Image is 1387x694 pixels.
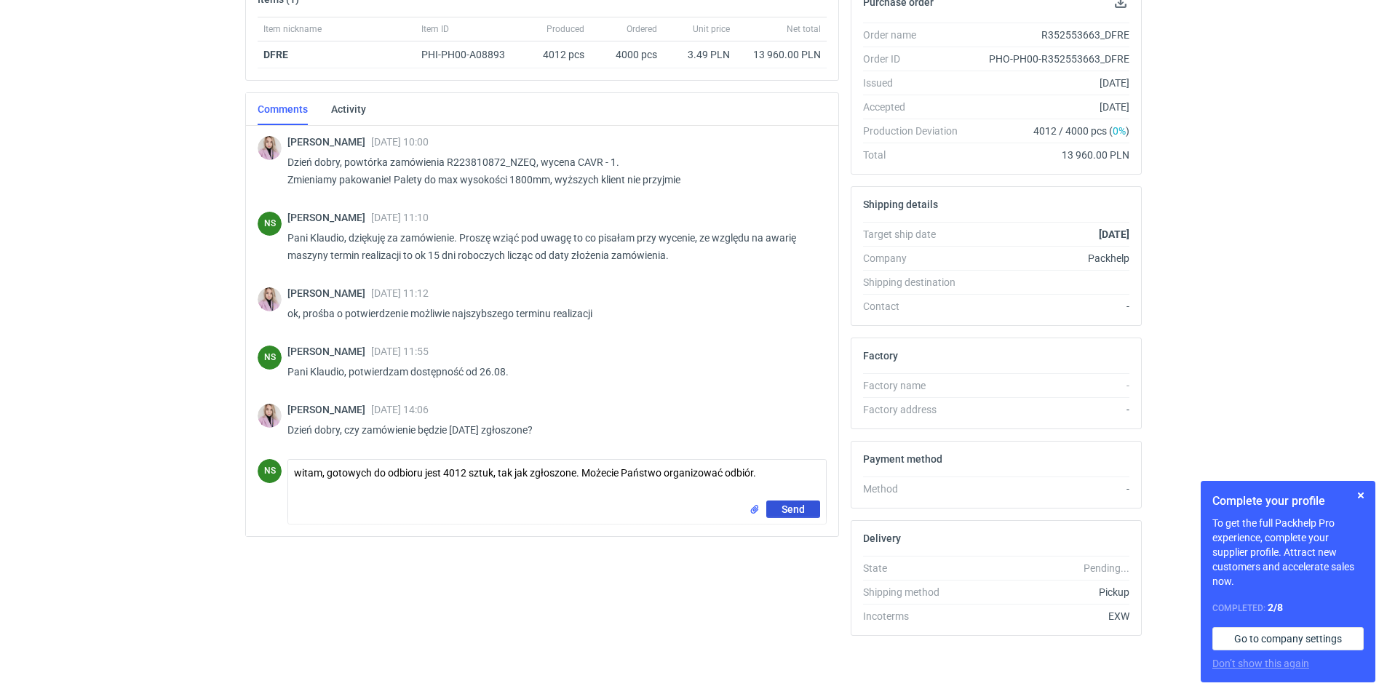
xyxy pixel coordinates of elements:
div: State [863,561,969,575]
span: Item ID [421,23,449,35]
span: 0% [1113,125,1126,137]
div: Order ID [863,52,969,66]
h2: Shipping details [863,199,938,210]
div: - [969,482,1129,496]
div: [DATE] [969,100,1129,114]
a: Comments [258,93,308,125]
div: Factory name [863,378,969,393]
div: EXW [969,609,1129,623]
div: Factory address [863,402,969,417]
button: Skip for now [1352,487,1370,504]
a: DFRE [263,49,288,60]
span: [DATE] 10:00 [371,136,429,148]
div: 13 960.00 PLN [969,148,1129,162]
div: Production Deviation [863,124,969,138]
a: Activity [331,93,366,125]
div: PHO-PH00-R352553663_DFRE [969,52,1129,66]
p: Pani Klaudio, dziękuję za zamówienie. Proszę wziąć pod uwagę to co pisałam przy wycenie, ze wzglę... [287,229,815,264]
span: Ordered [627,23,657,35]
div: Shipping destination [863,275,969,290]
p: Dzień dobry, czy zamówienie będzie [DATE] zgłoszone? [287,421,815,439]
div: Natalia Stępak [258,346,282,370]
span: [DATE] 11:10 [371,212,429,223]
span: Item nickname [263,23,322,35]
span: [PERSON_NAME] [287,346,371,357]
div: - [969,299,1129,314]
p: ok, prośba o potwierdzenie możliwie najszybszego terminu realizacji [287,305,815,322]
h2: Factory [863,350,898,362]
h2: Payment method [863,453,942,465]
div: Order name [863,28,969,42]
em: Pending... [1084,562,1129,574]
div: Method [863,482,969,496]
div: 4012 pcs [525,41,590,68]
div: Shipping method [863,585,969,599]
span: [DATE] 14:06 [371,404,429,415]
p: Dzień dobry, powtórka zamówienia R223810872_NZEQ, wycena CAVR - 1. Zmieniamy pakowanie! Palety do... [287,153,815,188]
div: R352553663_DFRE [969,28,1129,42]
div: Natalia Stępak [258,212,282,236]
div: - [969,378,1129,393]
p: Pani Klaudio, potwierdzam dostępność od 26.08. [287,363,815,380]
span: [PERSON_NAME] [287,404,371,415]
div: Incoterms [863,609,969,623]
button: Don’t show this again [1212,656,1309,671]
div: 3.49 PLN [669,47,730,62]
div: Packhelp [969,251,1129,266]
div: Target ship date [863,227,969,242]
div: Pickup [969,585,1129,599]
strong: [DATE] [1099,228,1129,240]
div: Total [863,148,969,162]
span: 4012 / 4000 pcs ( ) [1033,124,1129,138]
strong: 2 / 8 [1268,602,1283,613]
span: [DATE] 11:55 [371,346,429,357]
div: 13 960.00 PLN [742,47,821,62]
div: Contact [863,299,969,314]
div: Completed: [1212,600,1364,615]
div: Natalia Stępak [258,459,282,483]
span: [DATE] 11:12 [371,287,429,299]
h1: Complete your profile [1212,492,1364,510]
h2: Delivery [863,533,901,544]
div: 4000 pcs [590,41,663,68]
textarea: witam, gotowych do odbioru jest 4012 sztuk, tak jak zgłoszone. Możecie Państwo organizować odbiór. [288,460,826,500]
div: Company [863,251,969,266]
span: [PERSON_NAME] [287,136,371,148]
div: [DATE] [969,76,1129,90]
span: [PERSON_NAME] [287,287,371,299]
div: Issued [863,76,969,90]
img: Klaudia Wiśniewska [258,287,282,311]
img: Klaudia Wiśniewska [258,136,282,160]
span: Send [782,504,805,514]
button: Send [766,500,820,518]
span: [PERSON_NAME] [287,212,371,223]
figcaption: NS [258,346,282,370]
span: Produced [547,23,584,35]
img: Klaudia Wiśniewska [258,404,282,428]
div: Accepted [863,100,969,114]
a: Go to company settings [1212,627,1364,650]
span: Net total [787,23,821,35]
figcaption: NS [258,459,282,483]
span: Unit price [693,23,730,35]
div: PHI-PH00-A08893 [421,47,519,62]
p: To get the full Packhelp Pro experience, complete your supplier profile. Attract new customers an... [1212,516,1364,589]
figcaption: NS [258,212,282,236]
div: - [969,402,1129,417]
